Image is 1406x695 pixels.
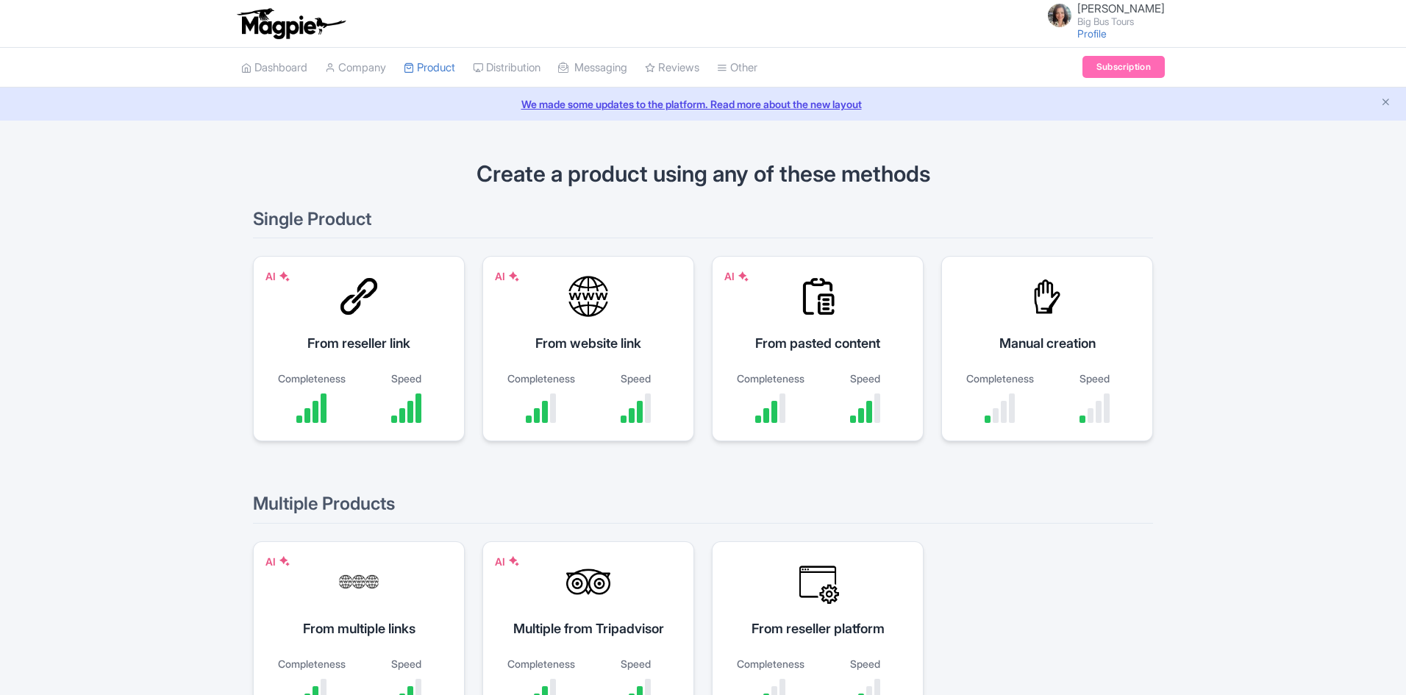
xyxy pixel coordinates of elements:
[825,371,905,386] div: Speed
[241,48,307,88] a: Dashboard
[325,48,386,88] a: Company
[404,48,455,88] a: Product
[271,333,446,353] div: From reseller link
[825,656,905,671] div: Speed
[730,371,810,386] div: Completeness
[271,619,446,638] div: From multiple links
[738,271,749,282] img: AI Symbol
[265,268,290,284] div: AI
[1082,56,1165,78] a: Subscription
[960,333,1135,353] div: Manual creation
[730,619,905,638] div: From reseller platform
[1077,1,1165,15] span: [PERSON_NAME]
[717,48,757,88] a: Other
[730,333,905,353] div: From pasted content
[960,371,1040,386] div: Completeness
[730,656,810,671] div: Completeness
[234,7,348,40] img: logo-ab69f6fb50320c5b225c76a69d11143b.png
[366,656,446,671] div: Speed
[501,656,581,671] div: Completeness
[253,494,1153,523] h2: Multiple Products
[279,271,290,282] img: AI Symbol
[508,555,520,567] img: AI Symbol
[473,48,540,88] a: Distribution
[9,96,1397,112] a: We made some updates to the platform. Read more about the new layout
[265,554,290,569] div: AI
[253,162,1153,186] h1: Create a product using any of these methods
[1054,371,1135,386] div: Speed
[1380,95,1391,112] button: Close announcement
[501,619,676,638] div: Multiple from Tripadvisor
[253,210,1153,238] h2: Single Product
[596,656,676,671] div: Speed
[366,371,446,386] div: Speed
[495,268,520,284] div: AI
[645,48,699,88] a: Reviews
[1048,4,1071,27] img: jfp7o2nd6rbrsspqilhl.jpg
[501,371,581,386] div: Completeness
[941,256,1153,459] a: Manual creation Completeness Speed
[271,371,351,386] div: Completeness
[501,333,676,353] div: From website link
[1077,17,1165,26] small: Big Bus Tours
[1077,27,1107,40] a: Profile
[1039,3,1165,26] a: [PERSON_NAME] Big Bus Tours
[724,268,749,284] div: AI
[558,48,627,88] a: Messaging
[508,271,520,282] img: AI Symbol
[271,656,351,671] div: Completeness
[279,555,290,567] img: AI Symbol
[495,554,520,569] div: AI
[596,371,676,386] div: Speed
